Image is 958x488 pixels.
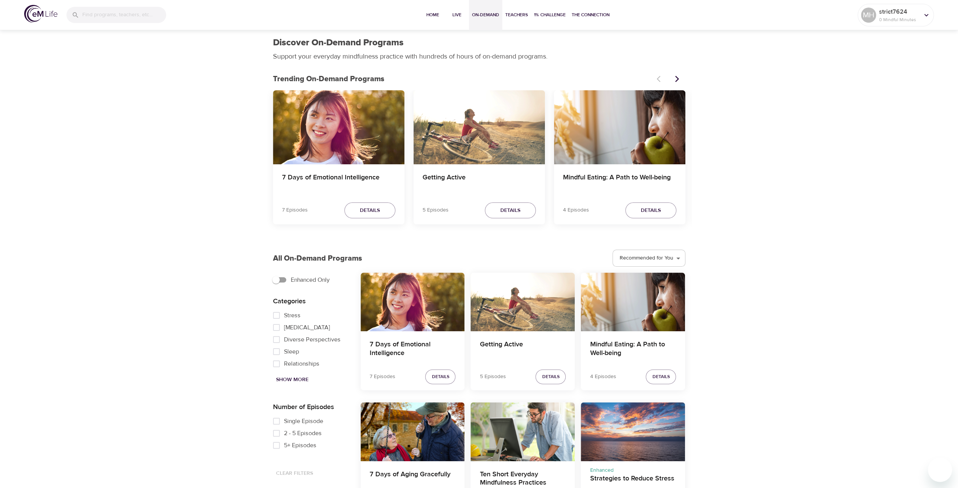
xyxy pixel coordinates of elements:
button: Strategies to Reduce Stress [581,402,685,461]
p: Categories [273,296,349,306]
input: Find programs, teachers, etc... [82,7,166,23]
button: Ten Short Everyday Mindfulness Practices [471,402,575,461]
span: Sleep [284,347,299,356]
span: Details [542,373,559,381]
span: Details [652,373,670,381]
iframe: Button to launch messaging window [928,458,952,482]
span: 1% Challenge [534,11,566,19]
span: Live [448,11,466,19]
span: Enhanced Only [291,275,330,284]
button: 7 Days of Emotional Intelligence [361,273,465,331]
button: Getting Active [471,273,575,331]
h4: 7 Days of Emotional Intelligence [370,340,456,358]
span: 5+ Episodes [284,441,316,450]
p: Support your everyday mindfulness practice with hundreds of hours of on-demand programs. [273,51,556,62]
p: 0 Mindful Minutes [879,16,919,23]
h4: Mindful Eating: A Path to Well-being [563,173,676,191]
button: Mindful Eating: A Path to Well-being [554,90,685,164]
div: MH [861,8,876,23]
button: Details [485,202,536,219]
span: Enhanced [590,467,613,474]
button: Details [344,202,395,219]
button: Next items [669,71,685,87]
span: Details [500,206,520,215]
button: Getting Active [413,90,545,164]
span: Single Episode [284,417,323,426]
h1: Discover On-Demand Programs [273,37,404,48]
p: All On-Demand Programs [273,253,362,264]
button: Details [625,202,676,219]
span: Details [641,206,661,215]
p: 4 Episodes [563,206,589,214]
h4: 7 Days of Emotional Intelligence [282,173,395,191]
span: Stress [284,311,301,320]
span: Diverse Perspectives [284,335,341,344]
button: Show More [273,373,312,387]
p: Number of Episodes [273,402,349,412]
p: strict7624 [879,7,919,16]
span: Show More [276,375,309,385]
button: Details [425,369,455,384]
span: Details [432,373,449,381]
p: 7 Episodes [282,206,308,214]
p: 7 Episodes [370,373,395,381]
button: 7 Days of Emotional Intelligence [273,90,404,164]
span: On-Demand [472,11,499,19]
button: Mindful Eating: A Path to Well-being [581,273,685,331]
button: Details [646,369,676,384]
p: 4 Episodes [590,373,616,381]
span: [MEDICAL_DATA] [284,323,330,332]
span: The Connection [572,11,609,19]
p: 5 Episodes [480,373,506,381]
span: Details [360,206,380,215]
p: Trending On-Demand Programs [273,73,652,85]
p: 5 Episodes [423,206,449,214]
span: 2 - 5 Episodes [284,429,322,438]
button: 7 Days of Aging Gracefully [361,402,465,461]
h4: Mindful Eating: A Path to Well-being [590,340,676,358]
span: Relationships [284,359,319,368]
img: logo [24,5,57,23]
span: Teachers [505,11,528,19]
h4: Getting Active [423,173,536,191]
button: Details [535,369,566,384]
h4: Getting Active [480,340,566,358]
span: Home [424,11,442,19]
